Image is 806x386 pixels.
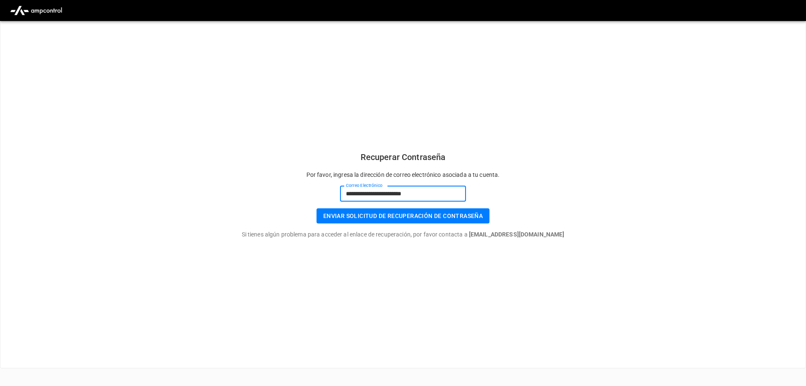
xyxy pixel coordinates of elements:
[242,230,565,239] p: Si tienes algún problema para acceder al enlace de recuperación, por favor contacta a
[7,3,65,18] img: ampcontrol.io logo
[306,171,500,179] p: Por favor, ingresa la dirección de correo electrónico asociada a tu cuenta.
[361,150,446,164] h6: Recuperar Contraseña
[346,182,382,189] label: Correo Electrónico
[317,208,489,224] button: Enviar solicitud de recuperación de contraseña
[469,231,565,238] b: [EMAIL_ADDRESS][DOMAIN_NAME]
